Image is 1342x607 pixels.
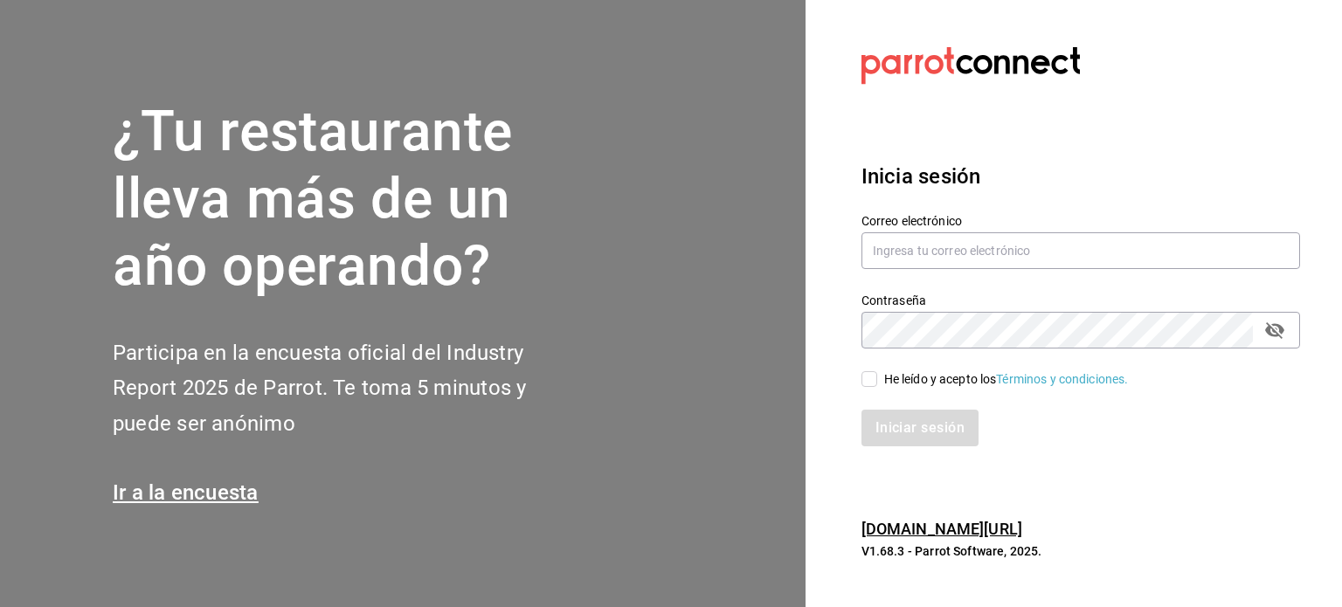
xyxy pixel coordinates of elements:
input: Ingresa tu correo electrónico [861,232,1300,269]
button: passwordField [1260,315,1290,345]
a: Ir a la encuesta [113,480,259,505]
h3: Inicia sesión [861,161,1300,192]
h2: Participa en la encuesta oficial del Industry Report 2025 de Parrot. Te toma 5 minutos y puede se... [113,335,585,442]
a: [DOMAIN_NAME][URL] [861,520,1022,538]
div: He leído y acepto los [884,370,1129,389]
label: Contraseña [861,294,1300,307]
h1: ¿Tu restaurante lleva más de un año operando? [113,99,585,300]
label: Correo electrónico [861,215,1300,227]
a: Términos y condiciones. [996,372,1128,386]
p: V1.68.3 - Parrot Software, 2025. [861,542,1300,560]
